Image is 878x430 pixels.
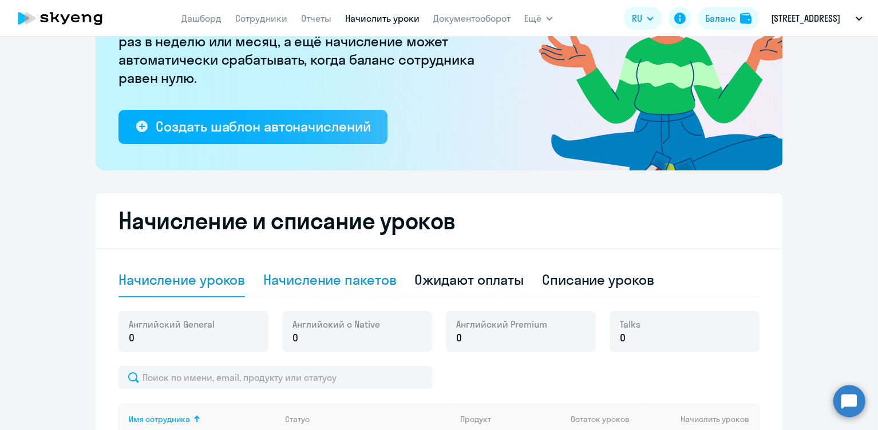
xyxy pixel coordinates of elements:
[571,414,642,424] div: Остаток уроков
[129,318,215,331] span: Английский General
[181,13,222,24] a: Дашборд
[345,13,420,24] a: Начислить уроки
[524,7,553,30] button: Ещё
[301,13,331,24] a: Отчеты
[292,331,298,345] span: 0
[705,11,735,25] div: Баланс
[129,331,135,345] span: 0
[542,270,654,289] div: Списание уроков
[285,414,451,424] div: Статус
[765,5,868,32] button: [STREET_ADDRESS]
[285,414,310,424] div: Статус
[235,13,287,24] a: Сотрудники
[571,414,630,424] span: Остаток уроков
[771,11,840,25] p: [STREET_ADDRESS]
[129,414,276,424] div: Имя сотрудника
[118,207,760,234] h2: Начисление и списание уроков
[460,414,562,424] div: Продукт
[118,366,432,389] input: Поиск по имени, email, продукту или статусу
[118,270,245,289] div: Начисление уроков
[156,117,370,136] div: Создать шаблон автоначислений
[456,331,462,345] span: 0
[620,331,626,345] span: 0
[129,414,190,424] div: Имя сотрудника
[433,13,511,24] a: Документооборот
[292,318,380,331] span: Английский с Native
[415,270,524,289] div: Ожидают оплаты
[456,318,547,331] span: Английский Premium
[632,11,642,25] span: RU
[620,318,640,331] span: Talks
[524,11,541,25] span: Ещё
[263,270,396,289] div: Начисление пакетов
[460,414,491,424] div: Продукт
[118,110,387,144] button: Создать шаблон автоначислений
[624,7,662,30] button: RU
[698,7,758,30] button: Балансbalance
[740,13,752,24] img: balance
